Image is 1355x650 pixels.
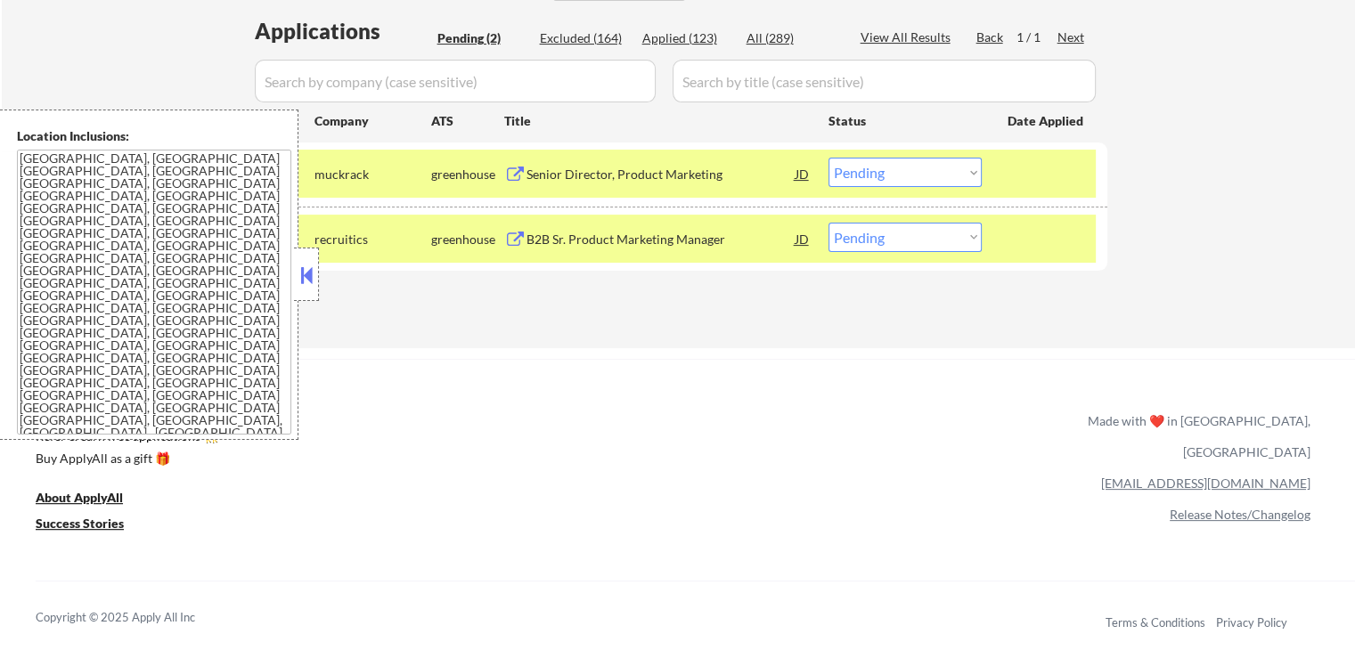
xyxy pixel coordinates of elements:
[747,29,836,47] div: All (289)
[36,449,214,471] a: Buy ApplyAll as a gift 🎁
[431,166,504,183] div: greenhouse
[976,28,1005,46] div: Back
[861,28,956,46] div: View All Results
[314,231,431,248] div: recruitics
[642,29,731,47] div: Applied (123)
[314,166,431,183] div: muckrack
[1057,28,1086,46] div: Next
[437,29,526,47] div: Pending (2)
[1008,112,1086,130] div: Date Applied
[673,60,1096,102] input: Search by title (case sensitive)
[540,29,629,47] div: Excluded (164)
[36,430,715,449] a: Refer & earn free applications 👯‍♀️
[829,104,982,136] div: Status
[526,166,796,183] div: Senior Director, Product Marketing
[36,488,148,510] a: About ApplyAll
[1106,615,1205,630] a: Terms & Conditions
[1016,28,1057,46] div: 1 / 1
[36,514,148,536] a: Success Stories
[255,20,431,42] div: Applications
[255,60,656,102] input: Search by company (case sensitive)
[1101,475,1310,491] a: [EMAIL_ADDRESS][DOMAIN_NAME]
[1081,405,1310,467] div: Made with ❤️ in [GEOGRAPHIC_DATA], [GEOGRAPHIC_DATA]
[794,158,812,190] div: JD
[36,516,124,531] u: Success Stories
[36,490,123,505] u: About ApplyAll
[431,112,504,130] div: ATS
[314,112,431,130] div: Company
[36,609,241,627] div: Copyright © 2025 Apply All Inc
[794,223,812,255] div: JD
[36,452,214,465] div: Buy ApplyAll as a gift 🎁
[431,231,504,248] div: greenhouse
[1170,507,1310,522] a: Release Notes/Changelog
[504,112,812,130] div: Title
[526,231,796,248] div: B2B Sr. Product Marketing Manager
[17,127,291,145] div: Location Inclusions:
[1216,615,1287,630] a: Privacy Policy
